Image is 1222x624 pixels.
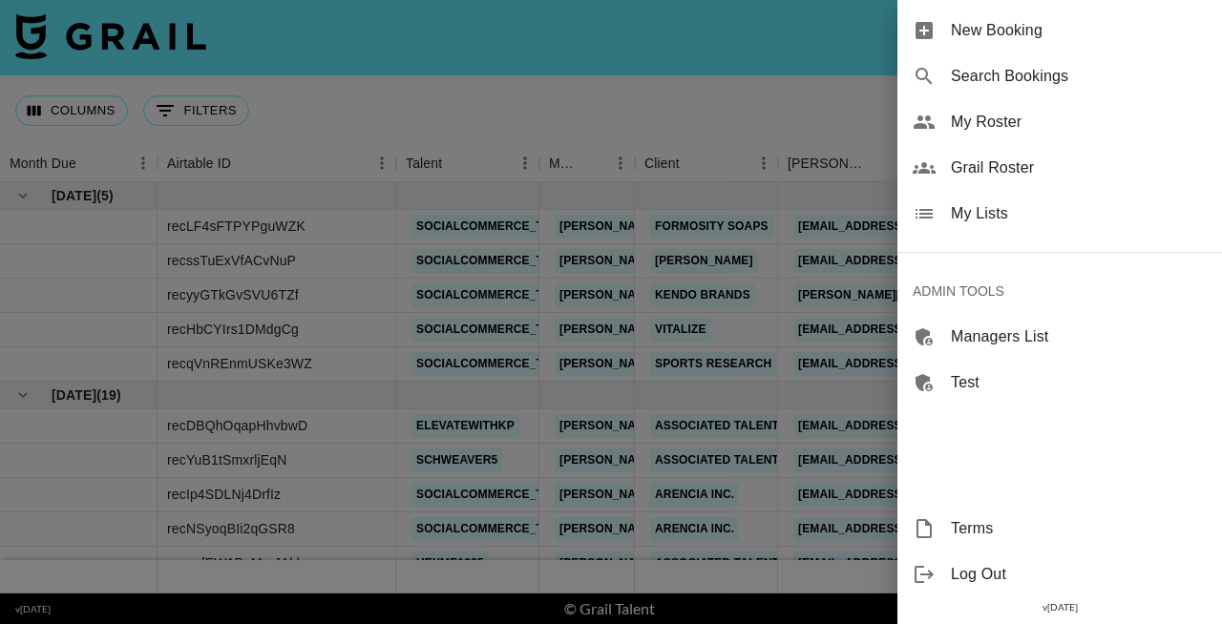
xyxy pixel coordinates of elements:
[951,325,1207,348] span: Managers List
[951,111,1207,134] span: My Roster
[897,53,1222,99] div: Search Bookings
[897,597,1222,617] div: v [DATE]
[951,156,1207,179] span: Grail Roster
[897,268,1222,314] div: ADMIN TOOLS
[951,202,1207,225] span: My Lists
[897,8,1222,53] div: New Booking
[897,360,1222,406] div: Test
[897,145,1222,191] div: Grail Roster
[897,191,1222,237] div: My Lists
[897,506,1222,551] div: Terms
[951,517,1207,540] span: Terms
[951,371,1207,394] span: Test
[951,19,1207,42] span: New Booking
[951,563,1207,586] span: Log Out
[897,99,1222,145] div: My Roster
[897,314,1222,360] div: Managers List
[897,551,1222,597] div: Log Out
[951,65,1207,88] span: Search Bookings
